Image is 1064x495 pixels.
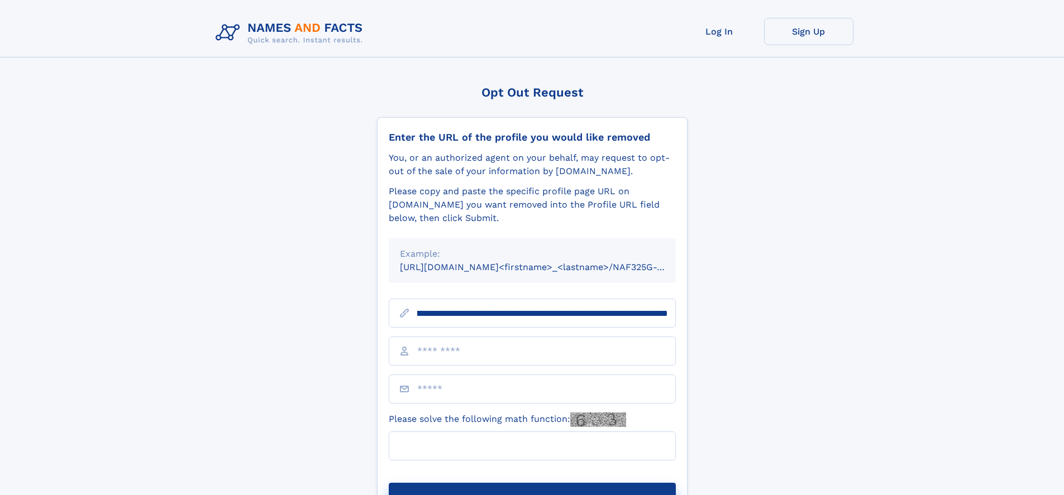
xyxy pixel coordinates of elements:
[764,18,853,45] a: Sign Up
[675,18,764,45] a: Log In
[389,131,676,143] div: Enter the URL of the profile you would like removed
[400,247,665,261] div: Example:
[389,185,676,225] div: Please copy and paste the specific profile page URL on [DOMAIN_NAME] you want removed into the Pr...
[211,18,372,48] img: Logo Names and Facts
[389,412,626,427] label: Please solve the following math function:
[377,85,688,99] div: Opt Out Request
[389,151,676,178] div: You, or an authorized agent on your behalf, may request to opt-out of the sale of your informatio...
[400,262,697,272] small: [URL][DOMAIN_NAME]<firstname>_<lastname>/NAF325G-xxxxxxxx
